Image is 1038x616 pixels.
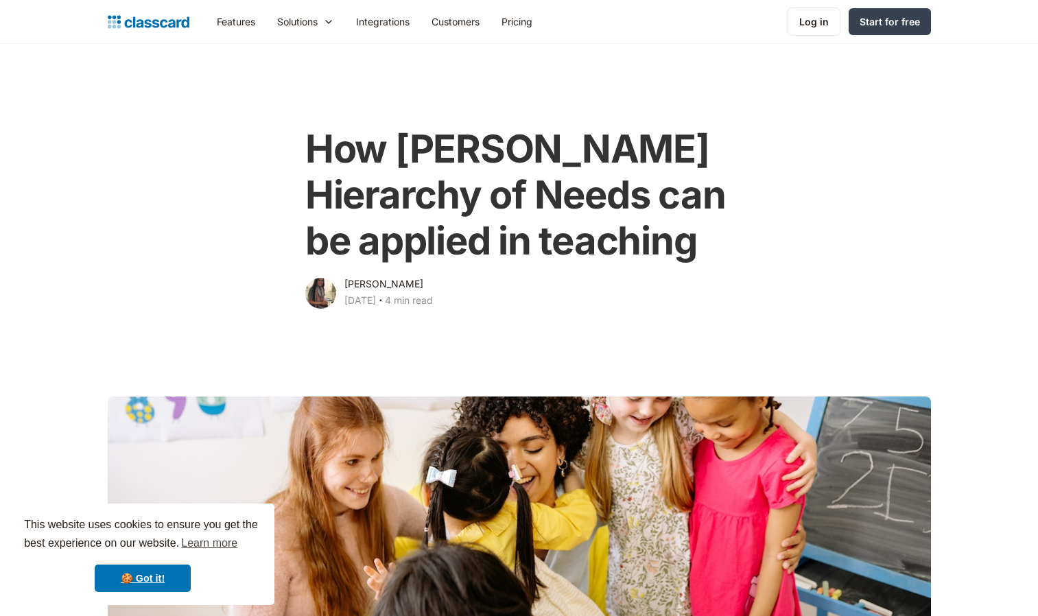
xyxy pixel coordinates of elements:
div: [DATE] [344,292,376,309]
span: This website uses cookies to ensure you get the best experience on our website. [24,517,261,554]
a: Features [206,6,266,37]
a: Integrations [345,6,421,37]
h1: How [PERSON_NAME] Hierarchy of Needs can be applied in teaching [305,126,733,265]
div: Start for free [860,14,920,29]
div: [PERSON_NAME] [344,276,423,292]
div: ‧ [376,292,385,311]
a: Start for free [849,8,931,35]
div: 4 min read [385,292,433,309]
a: dismiss cookie message [95,565,191,592]
a: learn more about cookies [179,533,239,554]
div: cookieconsent [11,504,274,605]
a: Log in [788,8,840,36]
a: Pricing [491,6,543,37]
a: Customers [421,6,491,37]
div: Solutions [277,14,318,29]
a: Logo [108,12,189,32]
div: Log in [799,14,829,29]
